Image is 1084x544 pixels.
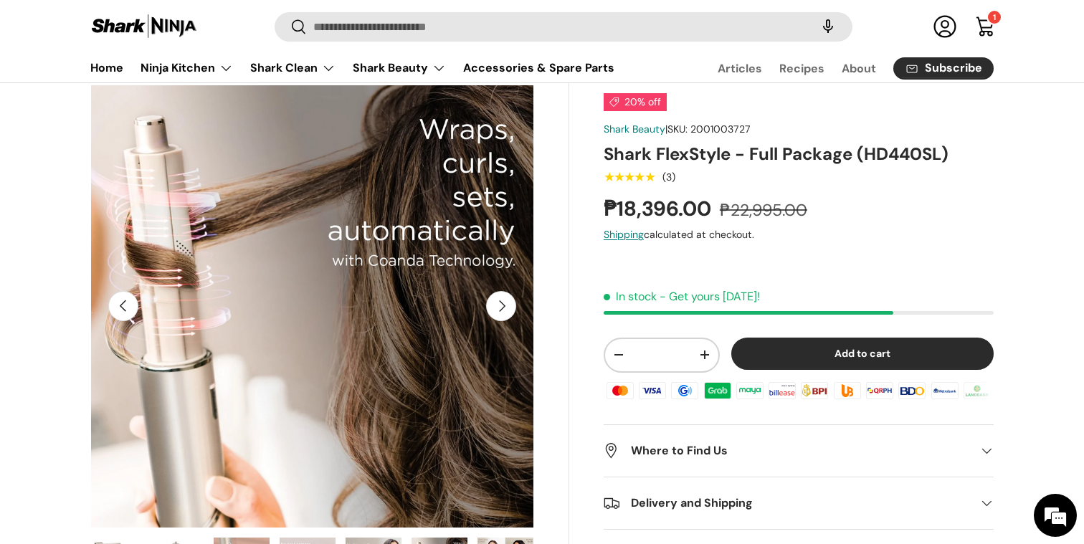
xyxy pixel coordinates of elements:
[90,54,123,82] a: Home
[344,54,455,82] summary: Shark Beauty
[7,391,273,442] textarea: Type your message and hit 'Enter'
[702,380,733,401] img: grabpay
[799,380,830,401] img: bpi
[604,170,655,184] span: ★★★★★
[731,338,994,370] button: Add to cart
[235,7,270,42] div: Minimize live chat window
[132,54,242,82] summary: Ninja Kitchen
[604,171,655,183] div: 5.0 out of 5.0 stars
[690,123,751,135] span: 2001003727
[720,199,807,221] s: ₱22,995.00
[734,380,766,401] img: maya
[683,54,994,82] nav: Secondary
[669,380,700,401] img: gcash
[604,228,644,241] a: Shipping
[90,54,614,82] nav: Primary
[896,380,928,401] img: bdo
[83,181,198,325] span: We're online!
[604,93,667,111] span: 20% off
[604,380,636,401] img: master
[242,54,344,82] summary: Shark Clean
[864,380,895,401] img: qrph
[660,289,760,304] p: - Get yours [DATE]!
[842,54,876,82] a: About
[604,196,715,222] strong: ₱18,396.00
[604,425,994,477] summary: Where to Find Us
[925,63,982,75] span: Subscribe
[718,54,762,82] a: Articles
[832,380,863,401] img: ubp
[604,143,994,165] h1: Shark FlexStyle - Full Package (HD440SL)
[893,57,994,80] a: Subscribe
[604,289,657,304] span: In stock
[637,380,668,401] img: visa
[667,123,688,135] span: SKU:
[805,11,851,43] speech-search-button: Search by voice
[90,13,198,41] img: Shark Ninja Philippines
[604,477,994,529] summary: Delivery and Shipping
[961,380,993,401] img: landbank
[604,123,665,135] a: Shark Beauty
[604,495,971,512] h2: Delivery and Shipping
[993,12,996,22] span: 1
[779,54,824,82] a: Recipes
[766,380,798,401] img: billease
[463,54,614,82] a: Accessories & Spare Parts
[604,227,994,242] div: calculated at checkout.
[662,172,675,183] div: (3)
[604,442,971,459] h2: Where to Find Us
[928,380,960,401] img: metrobank
[665,123,751,135] span: |
[75,80,241,99] div: Chat with us now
